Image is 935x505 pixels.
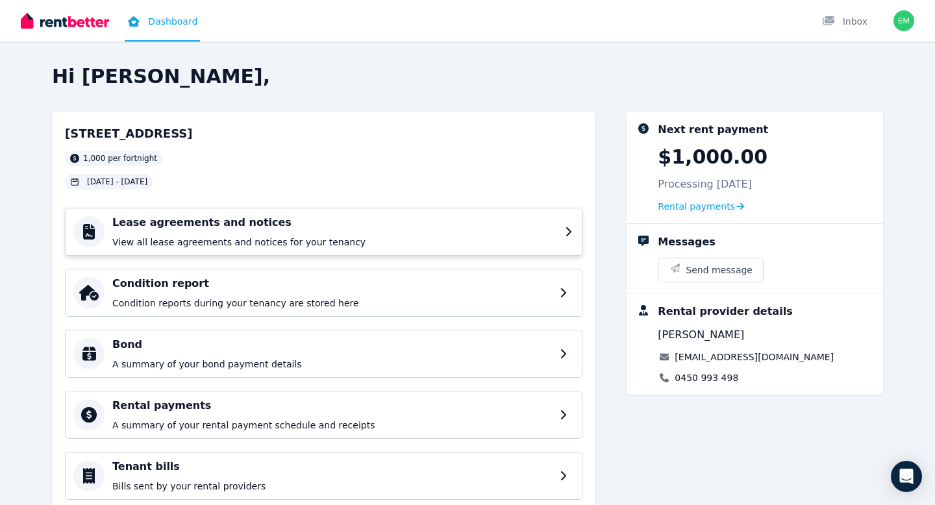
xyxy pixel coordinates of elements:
div: Inbox [822,15,867,28]
img: RentBetter [21,11,109,31]
span: Send message [686,264,753,277]
span: [PERSON_NAME] [658,327,744,343]
p: Condition reports during your tenancy are stored here [112,297,552,310]
p: View all lease agreements and notices for your tenancy [112,236,557,249]
h4: Condition report [112,276,552,291]
div: Rental provider details [658,304,792,319]
span: Rental payments [658,200,735,213]
span: [DATE] - [DATE] [87,177,147,187]
h4: Bond [112,337,552,352]
a: Rental payments [658,200,744,213]
button: Send message [658,258,763,282]
a: 0450 993 498 [675,371,738,384]
a: [EMAIL_ADDRESS][DOMAIN_NAME] [675,351,834,363]
p: A summary of your rental payment schedule and receipts [112,419,552,432]
p: Bills sent by your rental providers [112,480,552,493]
h2: [STREET_ADDRESS] [65,125,193,143]
p: $1,000.00 [658,145,767,169]
img: Emilie Hasler [893,10,914,31]
div: Next rent payment [658,122,768,138]
h4: Rental payments [112,398,552,413]
div: Messages [658,234,715,250]
p: A summary of your bond payment details [112,358,552,371]
h4: Lease agreements and notices [112,215,557,230]
h4: Tenant bills [112,459,552,474]
h2: Hi [PERSON_NAME], [52,65,883,88]
div: Open Intercom Messenger [891,461,922,492]
span: 1,000 per fortnight [83,153,157,164]
p: Processing [DATE] [658,177,752,192]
